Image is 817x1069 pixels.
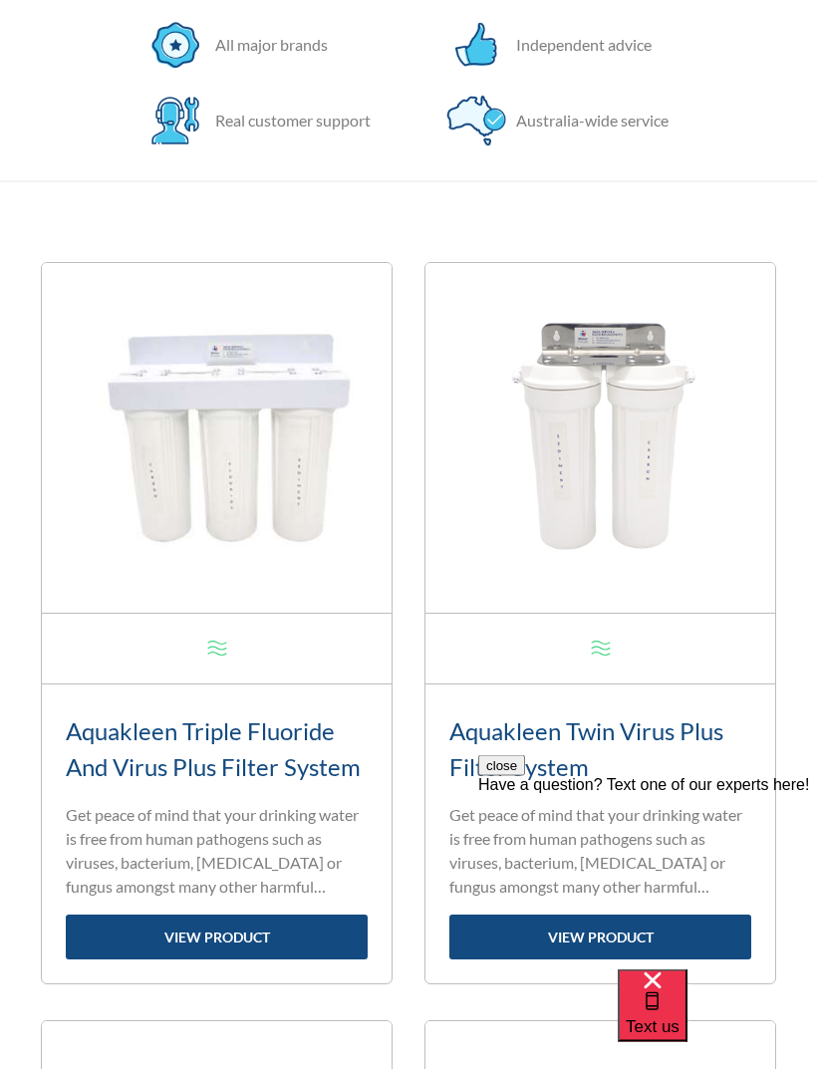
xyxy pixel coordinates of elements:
[506,110,669,134] div: Australia-wide service
[449,804,751,900] p: Get peace of mind that your drinking water is free from human pathogens such as viruses, bacteriu...
[449,916,751,960] a: view product
[205,34,328,58] div: All major brands
[42,264,392,614] img: Aquakleen Triple Fluoride And Virus Plus Filter System
[449,714,751,786] h3: Aquakleen Twin Virus Plus Filter System
[425,264,775,614] img: Aquakleen Twin Virus Plus Filter System
[618,969,817,1069] iframe: podium webchat widget bubble
[506,34,652,58] div: Independent advice
[205,110,371,134] div: Real customer support
[66,916,368,960] a: view product
[66,714,368,786] h3: Aquakleen Triple Fluoride And Virus Plus Filter System
[478,755,817,994] iframe: podium webchat widget prompt
[66,804,368,900] p: Get peace of mind that your drinking water is free from human pathogens such as viruses, bacteriu...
